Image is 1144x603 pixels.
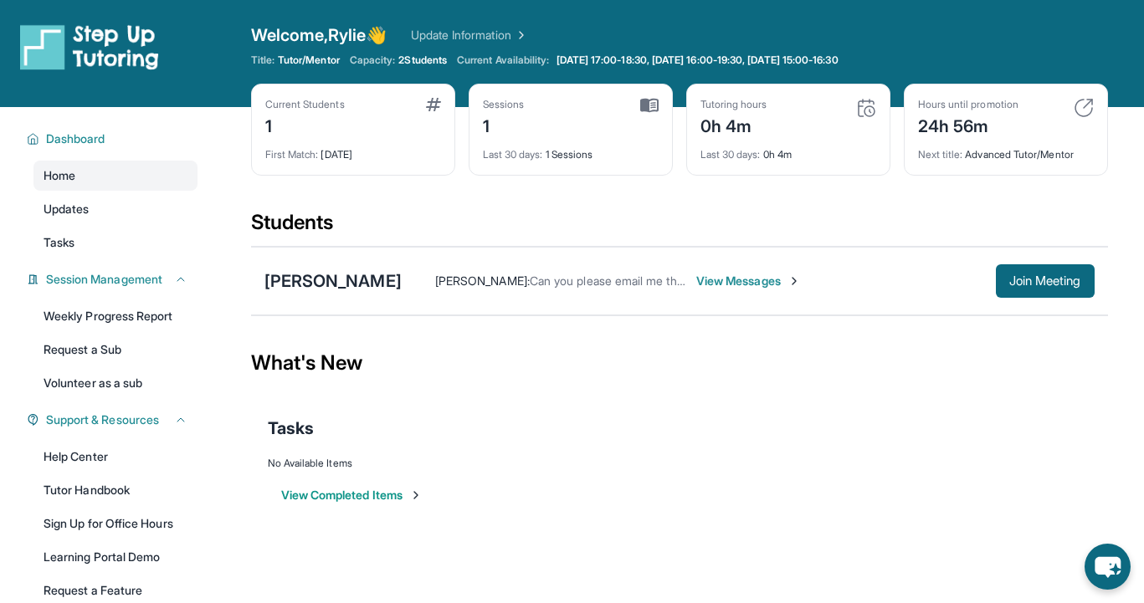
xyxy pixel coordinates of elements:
[33,542,198,572] a: Learning Portal Demo
[411,27,528,43] a: Update Information
[918,111,1018,138] div: 24h 56m
[398,54,447,67] span: 2 Students
[265,98,345,111] div: Current Students
[700,111,767,138] div: 0h 4m
[44,201,90,217] span: Updates
[483,148,543,161] span: Last 30 days :
[553,54,842,67] a: [DATE] 17:00-18:30, [DATE] 16:00-19:30, [DATE] 15:00-16:30
[996,264,1095,298] button: Join Meeting
[33,475,198,505] a: Tutor Handbook
[918,148,963,161] span: Next title :
[918,138,1094,161] div: Advanced Tutor/Mentor
[483,98,525,111] div: Sessions
[20,23,159,70] img: logo
[39,271,187,288] button: Session Management
[33,227,198,258] a: Tasks
[251,209,1108,246] div: Students
[856,98,876,118] img: card
[33,301,198,331] a: Weekly Progress Report
[33,194,198,224] a: Updates
[640,98,659,113] img: card
[483,111,525,138] div: 1
[457,54,549,67] span: Current Availability:
[264,269,402,293] div: [PERSON_NAME]
[265,148,319,161] span: First Match :
[1009,276,1081,286] span: Join Meeting
[33,442,198,472] a: Help Center
[1085,544,1131,590] button: chat-button
[265,111,345,138] div: 1
[281,487,423,503] button: View Completed Items
[1074,98,1094,118] img: card
[700,138,876,161] div: 0h 4m
[46,411,159,428] span: Support & Resources
[251,326,1108,400] div: What's New
[251,23,387,47] span: Welcome, Rylie 👋
[483,138,659,161] div: 1 Sessions
[46,271,162,288] span: Session Management
[918,98,1018,111] div: Hours until promotion
[557,54,839,67] span: [DATE] 17:00-18:30, [DATE] 16:00-19:30, [DATE] 15:00-16:30
[33,335,198,365] a: Request a Sub
[278,54,340,67] span: Tutor/Mentor
[511,27,528,43] img: Chevron Right
[33,368,198,398] a: Volunteer as a sub
[33,508,198,539] a: Sign Up for Office Hours
[530,273,712,288] span: Can you please email me the login
[44,234,74,251] span: Tasks
[265,138,441,161] div: [DATE]
[251,54,274,67] span: Title:
[39,411,187,428] button: Support & Resources
[46,130,105,147] span: Dashboard
[435,273,530,288] span: [PERSON_NAME] :
[700,98,767,111] div: Tutoring hours
[44,167,75,184] span: Home
[700,148,761,161] span: Last 30 days :
[787,274,801,288] img: Chevron-Right
[350,54,396,67] span: Capacity:
[268,457,1091,470] div: No Available Items
[33,161,198,191] a: Home
[696,273,801,289] span: View Messages
[268,416,314,440] span: Tasks
[426,98,441,111] img: card
[39,130,187,147] button: Dashboard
